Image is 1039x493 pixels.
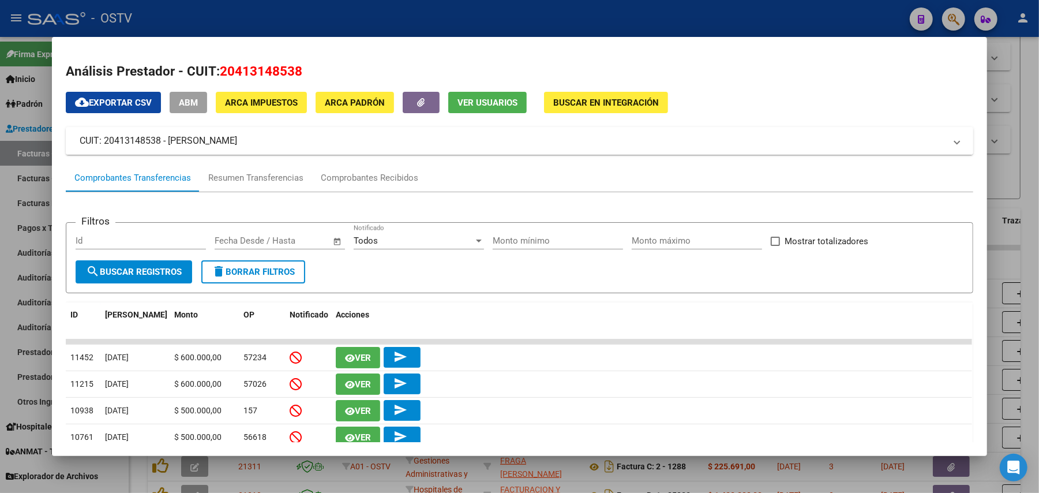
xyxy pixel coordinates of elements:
[70,406,93,415] span: 10938
[243,353,267,362] span: 57234
[272,236,328,246] input: Fecha fin
[354,236,378,246] span: Todos
[225,98,298,108] span: ARCA Impuestos
[239,302,285,341] datatable-header-cell: OP
[220,64,302,79] span: 20413148538
[243,379,267,389] span: 57026
[86,267,182,277] span: Buscar Registros
[355,432,371,443] span: Ver
[105,353,129,362] span: [DATE]
[179,98,198,108] span: ABM
[212,264,226,278] mat-icon: delete
[105,432,129,442] span: [DATE]
[457,98,517,108] span: Ver Usuarios
[393,429,407,443] mat-icon: send
[243,310,254,319] span: OP
[70,353,93,362] span: 11452
[331,235,344,248] button: Open calendar
[208,171,303,185] div: Resumen Transferencias
[355,379,371,390] span: Ver
[75,95,89,109] mat-icon: cloud_download
[243,432,267,442] span: 56618
[174,432,222,442] span: $ 500.000,00
[105,379,129,389] span: [DATE]
[393,350,407,364] mat-icon: send
[336,427,380,448] button: Ver
[70,379,93,389] span: 11215
[66,127,973,155] mat-expansion-panel-header: CUIT: 20413148538 - [PERSON_NAME]
[66,92,161,113] button: Exportar CSV
[216,92,307,113] button: ARCA Impuestos
[355,406,371,416] span: Ver
[174,310,198,319] span: Monto
[170,92,207,113] button: ABM
[174,353,222,362] span: $ 600.000,00
[336,374,380,395] button: Ver
[174,406,222,415] span: $ 500.000,00
[393,376,407,390] mat-icon: send
[74,171,191,185] div: Comprobantes Transferencias
[212,267,295,277] span: Borrar Filtros
[331,302,972,341] datatable-header-cell: Acciones
[76,260,192,283] button: Buscar Registros
[201,260,305,283] button: Borrar Filtros
[553,98,659,108] span: Buscar en Integración
[336,347,380,368] button: Ver
[316,92,394,113] button: ARCA Padrón
[243,406,257,415] span: 157
[86,264,100,278] mat-icon: search
[76,214,115,229] h3: Filtros
[75,98,152,108] span: Exportar CSV
[70,432,93,442] span: 10761
[321,171,418,185] div: Comprobantes Recibidos
[544,92,668,113] button: Buscar en Integración
[393,403,407,417] mat-icon: send
[80,134,946,148] mat-panel-title: CUIT: 20413148538 - [PERSON_NAME]
[785,234,868,248] span: Mostrar totalizadores
[105,310,167,319] span: [PERSON_NAME]
[66,302,100,341] datatable-header-cell: ID
[325,98,385,108] span: ARCA Padrón
[336,400,380,421] button: Ver
[336,310,369,319] span: Acciones
[1000,454,1027,481] div: Open Intercom Messenger
[170,302,239,341] datatable-header-cell: Monto
[100,302,170,341] datatable-header-cell: Fecha T.
[215,236,261,246] input: Fecha inicio
[448,92,527,113] button: Ver Usuarios
[70,310,78,319] span: ID
[290,310,328,319] span: Notificado
[285,302,331,341] datatable-header-cell: Notificado
[105,406,129,415] span: [DATE]
[355,353,371,363] span: Ver
[174,379,222,389] span: $ 600.000,00
[66,62,973,81] h2: Análisis Prestador - CUIT:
